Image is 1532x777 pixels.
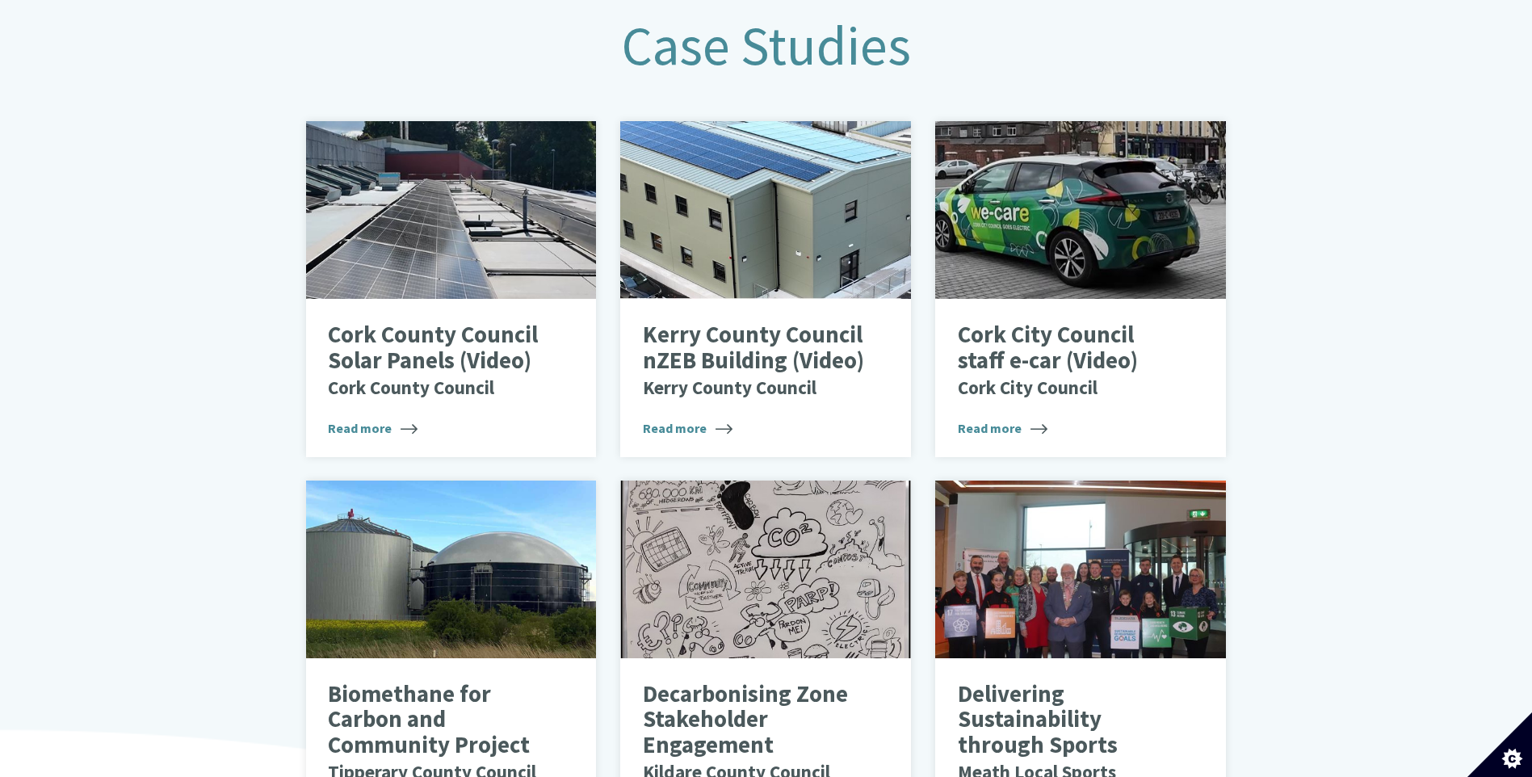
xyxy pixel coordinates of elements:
a: Cork County Council Solar Panels (Video)Cork County Council Read more [306,121,597,457]
p: Cork City Council staff e-car (Video) [958,322,1180,399]
p: Kerry County Council nZEB Building (Video) [643,322,865,399]
span: Read more [328,418,418,438]
h2: Case Studies [294,16,1239,76]
button: Set cookie preferences [1467,712,1532,777]
small: Cork County Council [328,376,494,399]
small: Cork City Council [958,376,1098,399]
a: Kerry County Council nZEB Building (Video)Kerry County Council Read more [620,121,911,457]
a: Cork City Council staff e-car (Video)Cork City Council Read more [935,121,1226,457]
span: Read more [643,418,732,438]
p: Cork County Council Solar Panels (Video) [328,322,550,399]
span: Read more [958,418,1047,438]
small: Kerry County Council [643,376,816,399]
